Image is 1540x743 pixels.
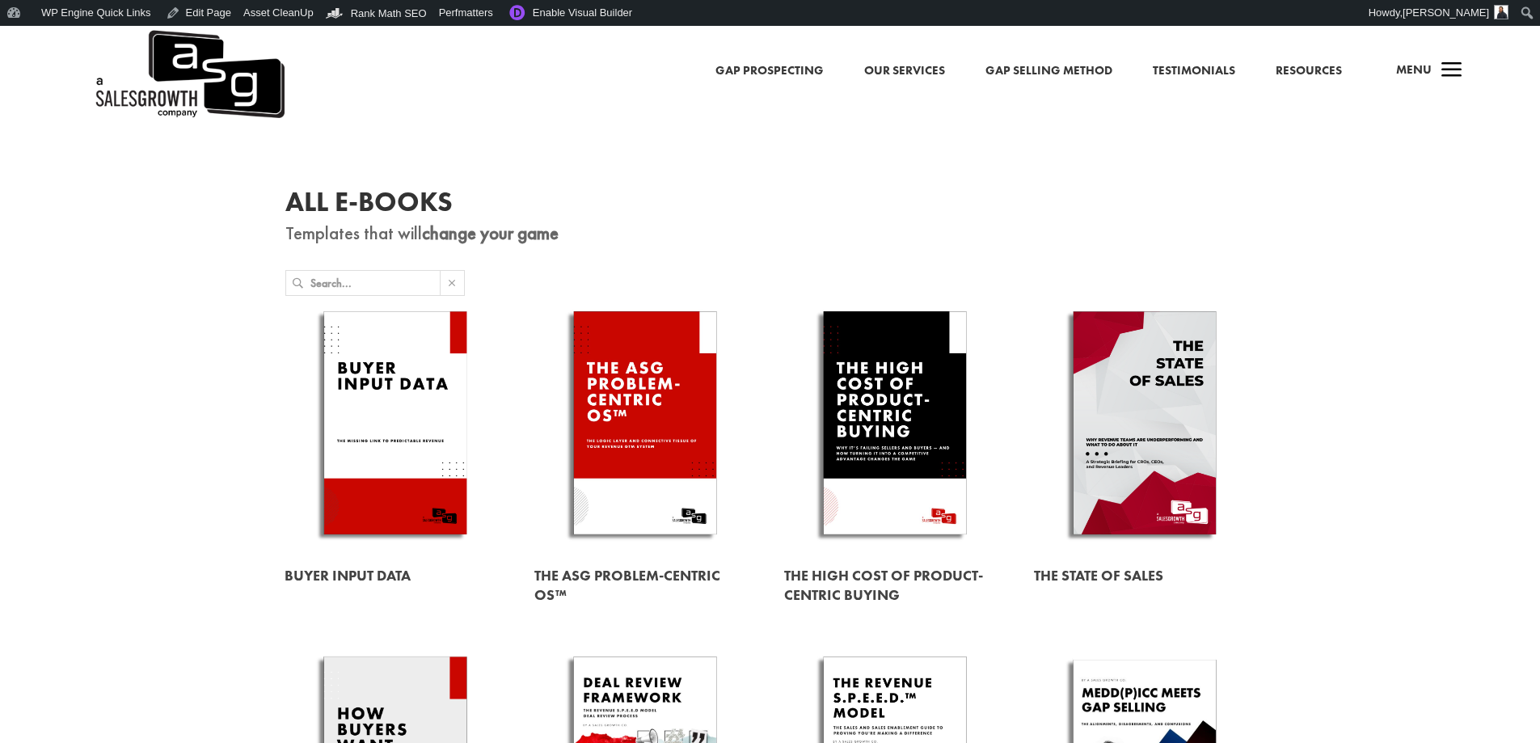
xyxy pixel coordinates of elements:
div: Keywords by Traffic [179,103,272,114]
img: website_grey.svg [26,42,39,55]
img: ASG Co. Logo [93,26,285,123]
a: Gap Selling Method [985,61,1112,82]
p: Templates that will [285,224,1255,243]
div: v 4.0.25 [45,26,79,39]
a: Resources [1276,61,1342,82]
h1: All E-Books [285,188,1255,224]
span: Menu [1396,61,1432,78]
div: Domain Overview [61,103,145,114]
img: tab_domain_overview_orange.svg [44,102,57,115]
img: tab_keywords_by_traffic_grey.svg [161,102,174,115]
a: A Sales Growth Company Logo [93,26,285,123]
input: Search... [310,271,440,295]
a: Testimonials [1153,61,1235,82]
span: [PERSON_NAME] [1403,6,1489,19]
a: Our Services [864,61,945,82]
span: a [1436,55,1468,87]
div: Domain: [DOMAIN_NAME] [42,42,178,55]
strong: change your game [422,221,559,245]
img: logo_orange.svg [26,26,39,39]
span: Rank Math SEO [351,7,427,19]
a: Gap Prospecting [715,61,824,82]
